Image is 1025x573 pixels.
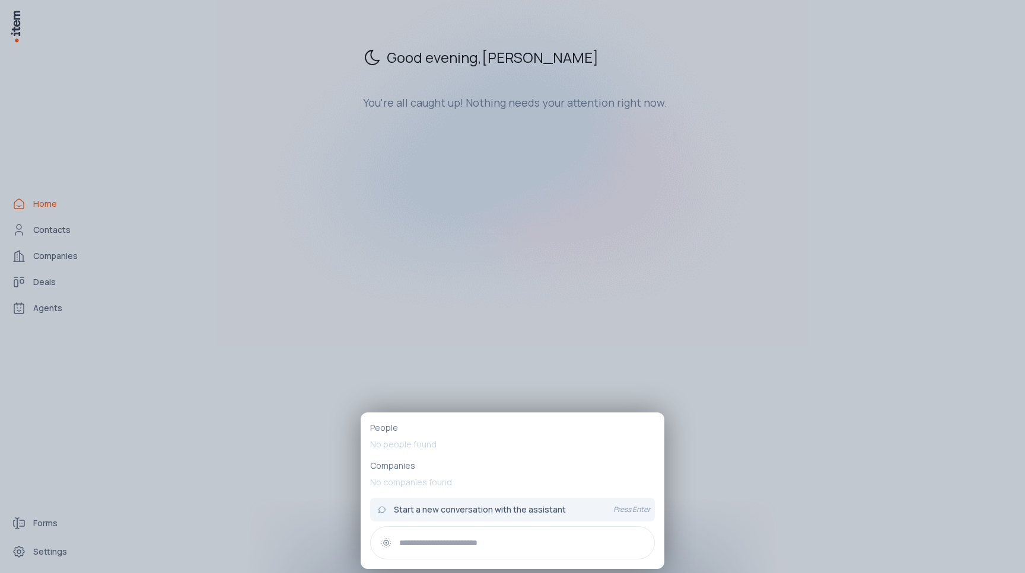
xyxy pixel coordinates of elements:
p: Companies [370,460,655,472]
button: Start a new conversation with the assistantPress Enter [370,498,655,521]
p: No companies found [370,472,655,493]
p: No people found [370,434,655,455]
span: Start a new conversation with the assistant [394,504,566,516]
p: People [370,422,655,434]
p: Press Enter [613,505,650,514]
div: PeopleNo people foundCompaniesNo companies foundStart a new conversation with the assistantPress ... [361,412,664,569]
